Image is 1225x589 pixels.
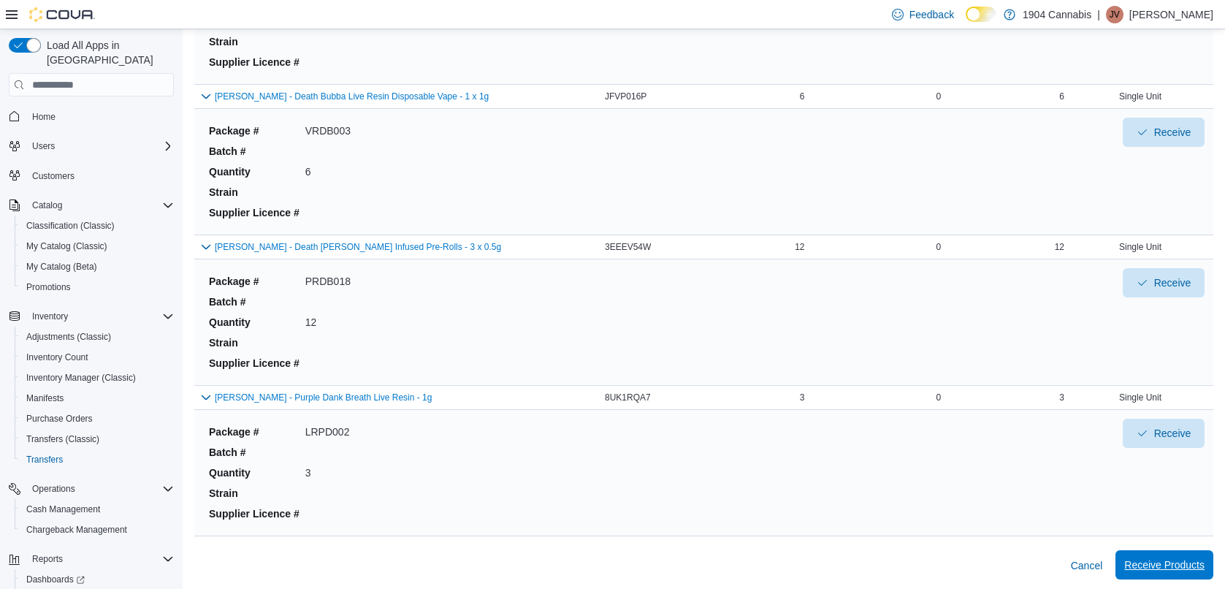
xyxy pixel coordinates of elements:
[209,356,299,370] dt: Supplier Licence #
[605,241,651,253] span: 3EEEV54W
[3,136,180,156] button: Users
[20,349,94,366] a: Inventory Count
[20,328,117,346] a: Adjustments (Classic)
[209,294,299,309] dt: Batch #
[26,331,111,343] span: Adjustments (Classic)
[15,347,180,368] button: Inventory Count
[15,327,180,347] button: Adjustments (Classic)
[26,261,97,273] span: My Catalog (Beta)
[305,164,351,179] dd: 6
[209,205,299,220] dt: Supplier Licence #
[209,335,299,350] dt: Strain
[26,220,115,232] span: Classification (Classic)
[26,240,107,252] span: My Catalog (Classic)
[215,91,489,102] button: [PERSON_NAME] - Death Bubba Live Resin Disposable Vape - 1 x 1g
[1067,389,1213,406] div: Single Unit
[26,480,81,498] button: Operations
[26,413,93,425] span: Purchase Orders
[20,258,174,275] span: My Catalog (Beta)
[944,389,1067,406] div: 3
[209,185,299,199] dt: Strain
[20,410,99,427] a: Purchase Orders
[1067,88,1213,105] div: Single Unit
[3,549,180,569] button: Reports
[26,550,174,568] span: Reports
[3,165,180,186] button: Customers
[1154,125,1191,140] span: Receive
[15,408,180,429] button: Purchase Orders
[605,91,646,102] span: JFVP016P
[305,425,350,439] dd: LRPD002
[20,430,105,448] a: Transfers (Classic)
[209,274,299,289] dt: Package #
[800,392,805,403] span: 3
[305,465,350,480] dd: 3
[966,22,966,23] span: Dark Mode
[209,465,299,480] dt: Quantity
[1123,118,1205,147] button: Receive
[32,483,75,495] span: Operations
[26,433,99,445] span: Transfers (Classic)
[32,111,56,123] span: Home
[1115,550,1213,579] button: Receive Products
[26,167,174,185] span: Customers
[3,479,180,499] button: Operations
[26,137,174,155] span: Users
[795,241,804,253] span: 12
[20,571,91,588] a: Dashboards
[20,501,174,518] span: Cash Management
[936,91,942,102] span: 0
[209,123,299,138] dt: Package #
[20,278,174,296] span: Promotions
[26,351,88,363] span: Inventory Count
[20,451,69,468] a: Transfers
[26,197,68,214] button: Catalog
[20,571,174,588] span: Dashboards
[1106,6,1123,23] div: Jeffrey Villeneuve
[966,7,996,22] input: Dark Mode
[26,308,74,325] button: Inventory
[15,368,180,388] button: Inventory Manager (Classic)
[20,237,174,255] span: My Catalog (Classic)
[26,454,63,465] span: Transfers
[1129,6,1213,23] p: [PERSON_NAME]
[209,506,299,521] dt: Supplier Licence #
[1067,238,1213,256] div: Single Unit
[936,241,942,253] span: 0
[15,236,180,256] button: My Catalog (Classic)
[20,389,69,407] a: Manifests
[20,410,174,427] span: Purchase Orders
[1097,6,1100,23] p: |
[209,34,299,49] dt: Strain
[15,429,180,449] button: Transfers (Classic)
[20,217,174,235] span: Classification (Classic)
[215,242,501,252] button: [PERSON_NAME] - Death [PERSON_NAME] Infused Pre-Rolls - 3 x 0.5g
[20,217,121,235] a: Classification (Classic)
[32,199,62,211] span: Catalog
[944,238,1067,256] div: 12
[1071,558,1103,573] span: Cancel
[1023,6,1091,23] p: 1904 Cannabis
[26,167,80,185] a: Customers
[209,144,299,159] dt: Batch #
[26,480,174,498] span: Operations
[209,425,299,439] dt: Package #
[1123,268,1205,297] button: Receive
[26,524,127,536] span: Chargeback Management
[20,258,103,275] a: My Catalog (Beta)
[29,7,95,22] img: Cova
[1154,426,1191,441] span: Receive
[909,7,954,22] span: Feedback
[20,389,174,407] span: Manifests
[20,349,174,366] span: Inventory Count
[215,392,432,403] button: [PERSON_NAME] - Purple Dank Breath Live Resin - 1g
[1154,275,1191,290] span: Receive
[15,449,180,470] button: Transfers
[800,91,805,102] span: 6
[20,501,106,518] a: Cash Management
[209,315,299,330] dt: Quantity
[1110,6,1120,23] span: JV
[26,574,85,585] span: Dashboards
[605,392,651,403] span: 8UK1RQA7
[20,430,174,448] span: Transfers (Classic)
